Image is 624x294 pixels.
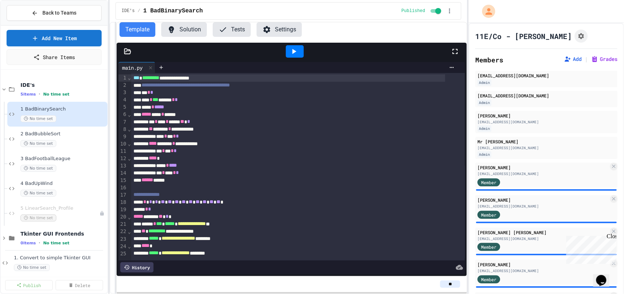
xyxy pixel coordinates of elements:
[477,197,609,203] div: [PERSON_NAME]
[20,181,106,187] span: 4 BadUpWind
[118,64,146,71] div: main.py
[20,82,106,88] span: IDE's
[118,148,128,155] div: 11
[20,106,106,112] span: 1 BadBinarySearch
[128,229,131,235] span: Fold line
[118,96,128,104] div: 4
[128,75,131,81] span: Fold line
[118,236,128,243] div: 23
[475,31,572,41] h1: 11E/Co - [PERSON_NAME]
[118,243,128,250] div: 24
[122,8,135,14] span: IDE's
[477,80,491,86] div: Admin
[20,165,56,172] span: No time set
[20,92,36,97] span: 5 items
[20,214,56,221] span: No time set
[20,115,56,122] span: No time set
[138,8,140,14] span: /
[477,92,615,99] div: [EMAIL_ADDRESS][DOMAIN_NAME]
[118,74,128,82] div: 1
[475,55,503,65] h2: Members
[593,265,617,287] iframe: chat widget
[118,133,128,140] div: 9
[477,164,609,171] div: [PERSON_NAME]
[585,55,588,63] span: |
[481,212,496,218] span: Member
[20,241,36,245] span: 0 items
[120,262,154,272] div: History
[7,49,102,65] a: Share Items
[575,30,588,43] button: Assignment Settings
[118,62,155,73] div: main.py
[118,89,128,96] div: 3
[118,162,128,170] div: 13
[118,228,128,235] div: 22
[39,91,40,97] span: •
[477,236,609,241] div: [EMAIL_ADDRESS][DOMAIN_NAME]
[118,140,128,148] div: 10
[20,190,56,197] span: No time set
[7,5,102,21] button: Back to Teams
[20,205,99,212] span: 5 LinearSearch_Profile
[118,192,128,199] div: 17
[477,138,615,145] div: Mr [PERSON_NAME]
[118,184,128,192] div: 16
[128,214,131,220] span: Fold line
[3,3,50,46] div: Chat with us now!Close
[118,199,128,206] div: 18
[477,204,609,209] div: [EMAIL_ADDRESS][DOMAIN_NAME]
[477,261,609,268] div: [PERSON_NAME]
[118,155,128,162] div: 12
[128,112,131,117] span: Fold line
[14,264,50,271] span: No time set
[401,7,443,15] div: Content is published and visible to students
[477,125,491,132] div: Admin
[477,119,615,125] div: [EMAIL_ADDRESS][DOMAIN_NAME]
[128,126,131,132] span: Fold line
[481,179,496,186] span: Member
[118,213,128,221] div: 20
[257,22,302,37] button: Settings
[128,141,131,147] span: Fold line
[118,206,128,213] div: 19
[118,119,128,126] div: 7
[591,55,617,63] button: Grades
[161,22,207,37] button: Solution
[481,276,496,283] span: Member
[401,8,425,14] span: Published
[477,268,609,274] div: [EMAIL_ADDRESS][DOMAIN_NAME]
[477,151,491,158] div: Admin
[14,255,106,261] span: 1. Convert to simple Tkinter GUI
[20,140,56,147] span: No time set
[20,131,106,137] span: 2 BadBubbleSort
[481,244,496,250] span: Member
[128,155,131,161] span: Fold line
[118,104,128,111] div: 5
[7,30,102,46] a: Add New Item
[20,231,106,237] span: Tkinter GUI Frontends
[128,243,131,249] span: Fold line
[477,145,615,151] div: [EMAIL_ADDRESS][DOMAIN_NAME]
[39,240,40,246] span: •
[118,170,128,177] div: 14
[5,280,53,290] a: Publish
[118,177,128,184] div: 15
[213,22,251,37] button: Tests
[42,9,76,17] span: Back to Teams
[118,250,128,258] div: 25
[118,221,128,228] div: 21
[477,112,615,119] div: [PERSON_NAME]
[20,156,106,162] span: 3 BadFootballLeague
[477,100,491,106] div: Admin
[118,111,128,118] div: 6
[99,211,105,216] div: Unpublished
[564,55,582,63] button: Add
[43,241,69,245] span: No time set
[56,280,103,290] a: Delete
[118,126,128,133] div: 8
[477,72,615,79] div: [EMAIL_ADDRESS][DOMAIN_NAME]
[563,233,617,264] iframe: chat widget
[477,229,609,236] div: [PERSON_NAME] [PERSON_NAME]
[43,92,69,97] span: No time set
[474,3,497,20] div: My Account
